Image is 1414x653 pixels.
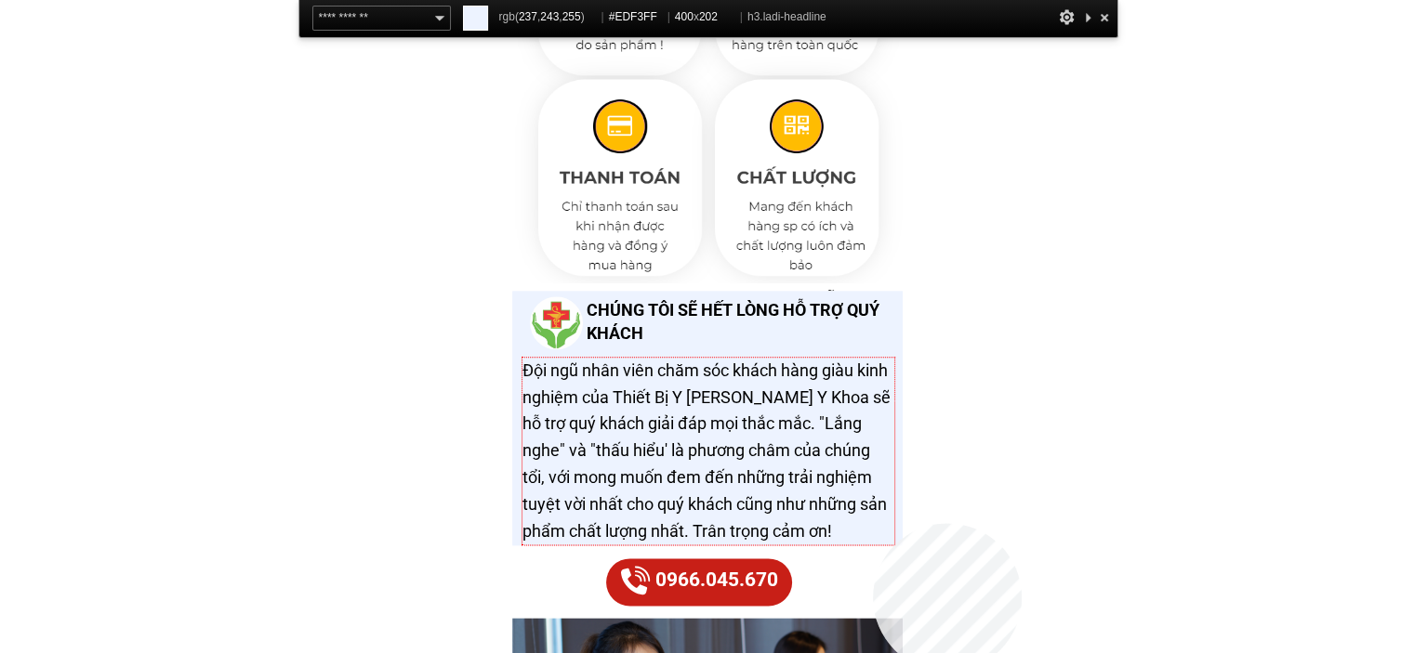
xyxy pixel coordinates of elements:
h3: Đội ngũ nhân viên chăm sóc khách hàng giàu kinh nghiệm của Thiết Bị Y [PERSON_NAME] Y Khoa sẽ hỗ ... [522,358,894,545]
div: Thu hẹp bảng này [1080,6,1095,29]
span: x [675,6,735,29]
span: .ladi-headline [760,10,826,23]
a: 0966.045.670 [606,558,792,606]
span: h3 [747,6,826,29]
span: | [601,10,604,23]
span: 202 [699,10,718,23]
span: 255 [562,10,581,23]
span: | [667,10,670,23]
span: 237 [519,10,537,23]
span: rgb( , , ) [499,6,597,29]
div: Đóng và dừng chọn [1095,6,1114,29]
h3: CHÚNG TÔI SẼ HẾT LÒNG HỖ TRỢ QUÝ KHÁCH [587,298,896,345]
span: 400 [675,10,694,23]
div: Tùy chọn [1058,6,1077,29]
span: | [740,10,743,23]
span: #EDF3FF [609,6,663,29]
h3: 0966.045.670 [655,565,782,596]
span: 243 [540,10,559,23]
